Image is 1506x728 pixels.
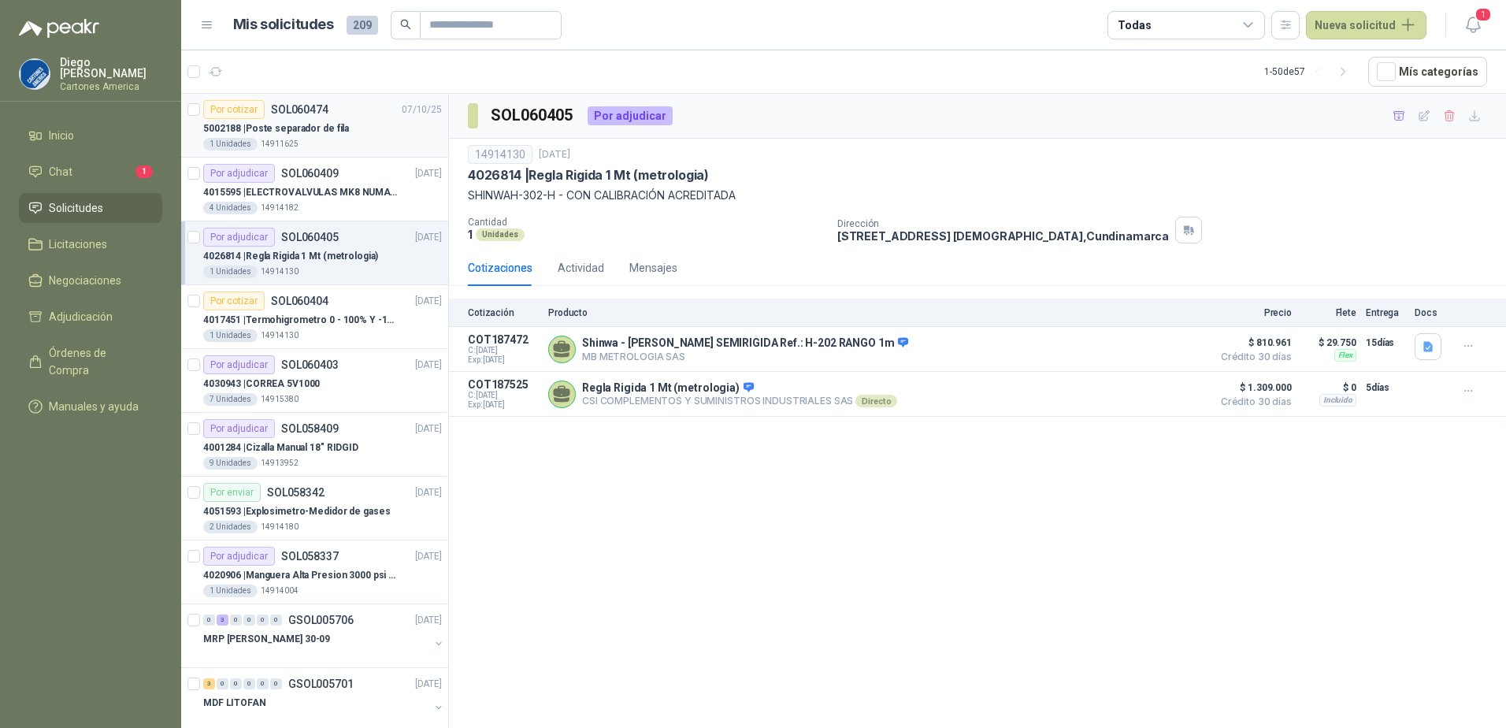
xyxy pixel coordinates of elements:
[1368,57,1487,87] button: Mís categorías
[203,674,445,725] a: 3 0 0 0 0 0 GSOL005701[DATE] MDF LITOFAN
[558,259,604,277] div: Actividad
[203,355,275,374] div: Por adjudicar
[203,377,320,392] p: 4030943 | CORREA 5V1000
[270,615,282,626] div: 0
[281,423,339,434] p: SOL058409
[19,266,162,295] a: Negociaciones
[233,13,334,36] h1: Mis solicitudes
[181,94,448,158] a: Por cotizarSOL06047407/10/25 5002188 |Poste separador de fila1 Unidades14911625
[257,678,269,689] div: 0
[468,259,532,277] div: Cotizaciones
[468,333,539,346] p: COT187472
[468,391,539,400] span: C: [DATE]
[468,187,1487,204] p: SHINWAH-302-H - CON CALIBRACIÓN ACREDITADA
[1213,378,1292,397] span: $ 1.309.000
[217,678,228,689] div: 0
[1301,378,1356,397] p: $ 0
[181,285,448,349] a: Por cotizarSOL060404[DATE] 4017451 |Termohigrometro 0 - 100% Y -10 - 50 ºs C1 Unidades14914130
[203,100,265,119] div: Por cotizar
[19,229,162,259] a: Licitaciones
[468,346,539,355] span: C: [DATE]
[629,259,677,277] div: Mensajes
[19,157,162,187] a: Chat1
[135,165,153,178] span: 1
[19,302,162,332] a: Adjudicación
[203,696,266,711] p: MDF LITOFAN
[19,193,162,223] a: Solicitudes
[243,615,255,626] div: 0
[261,585,299,597] p: 14914004
[468,307,539,318] p: Cotización
[1366,378,1405,397] p: 5 días
[837,229,1169,243] p: [STREET_ADDRESS] [DEMOGRAPHIC_DATA] , Cundinamarca
[1459,11,1487,39] button: 1
[203,121,349,136] p: 5002188 | Poste separador de fila
[203,504,390,519] p: 4051593 | Explosimetro-Medidor de gases
[1213,333,1292,352] span: $ 810.961
[582,336,908,351] p: Shinwa - [PERSON_NAME] SEMIRIGIDA Ref.: H-202 RANGO 1m
[203,138,258,150] div: 1 Unidades
[203,266,258,278] div: 1 Unidades
[400,19,411,30] span: search
[1213,352,1292,362] span: Crédito 30 días
[1334,349,1356,362] div: Flex
[476,228,525,241] div: Unidades
[217,615,228,626] div: 3
[203,585,258,597] div: 1 Unidades
[548,307,1204,318] p: Producto
[203,632,330,647] p: MRP [PERSON_NAME] 30-09
[281,168,339,179] p: SOL060409
[415,677,442,692] p: [DATE]
[1319,394,1356,407] div: Incluido
[281,359,339,370] p: SOL060403
[49,272,121,289] span: Negociaciones
[539,147,570,162] p: [DATE]
[261,457,299,470] p: 14913952
[468,355,539,365] span: Exp: [DATE]
[203,249,378,264] p: 4026814 | Regla Rigida 1 Mt (metrologia)
[468,400,539,410] span: Exp: [DATE]
[402,102,442,117] p: 07/10/25
[582,395,897,407] p: CSI COMPLEMENTOS Y SUMINISTROS INDUSTRIALES SAS
[491,103,575,128] h3: SOL060405
[468,145,532,164] div: 14914130
[281,551,339,562] p: SOL058337
[203,164,275,183] div: Por adjudicar
[60,57,162,79] p: Diego [PERSON_NAME]
[270,678,282,689] div: 0
[415,358,442,373] p: [DATE]
[203,419,275,438] div: Por adjudicar
[49,199,103,217] span: Solicitudes
[468,378,539,391] p: COT187525
[203,521,258,533] div: 2 Unidades
[415,166,442,181] p: [DATE]
[347,16,378,35] span: 209
[203,313,399,328] p: 4017451 | Termohigrometro 0 - 100% Y -10 - 50 ºs C
[181,221,448,285] a: Por adjudicarSOL060405[DATE] 4026814 |Regla Rigida 1 Mt (metrologia)1 Unidades14914130
[49,163,72,180] span: Chat
[203,547,275,566] div: Por adjudicar
[230,615,242,626] div: 0
[230,678,242,689] div: 0
[203,329,258,342] div: 1 Unidades
[1213,307,1292,318] p: Precio
[181,540,448,604] a: Por adjudicarSOL058337[DATE] 4020906 |Manguera Alta Presion 3000 psi De 1-1/4"1 Unidades14914004
[415,230,442,245] p: [DATE]
[1264,59,1356,84] div: 1 - 50 de 57
[203,228,275,247] div: Por adjudicar
[415,549,442,564] p: [DATE]
[468,228,473,241] p: 1
[20,59,50,89] img: Company Logo
[203,615,215,626] div: 0
[203,440,358,455] p: 4001284 | Cizalla Manual 18" RIDGID
[203,611,445,661] a: 0 3 0 0 0 0 GSOL005706[DATE] MRP [PERSON_NAME] 30-09
[261,329,299,342] p: 14914130
[1366,333,1405,352] p: 15 días
[1301,333,1356,352] p: $ 29.750
[181,349,448,413] a: Por adjudicarSOL060403[DATE] 4030943 |CORREA 5V10007 Unidades14915380
[582,381,897,396] p: Regla Rigida 1 Mt (metrologia)
[288,678,354,689] p: GSOL005701
[1474,7,1492,22] span: 1
[19,392,162,422] a: Manuales y ayuda
[415,422,442,436] p: [DATE]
